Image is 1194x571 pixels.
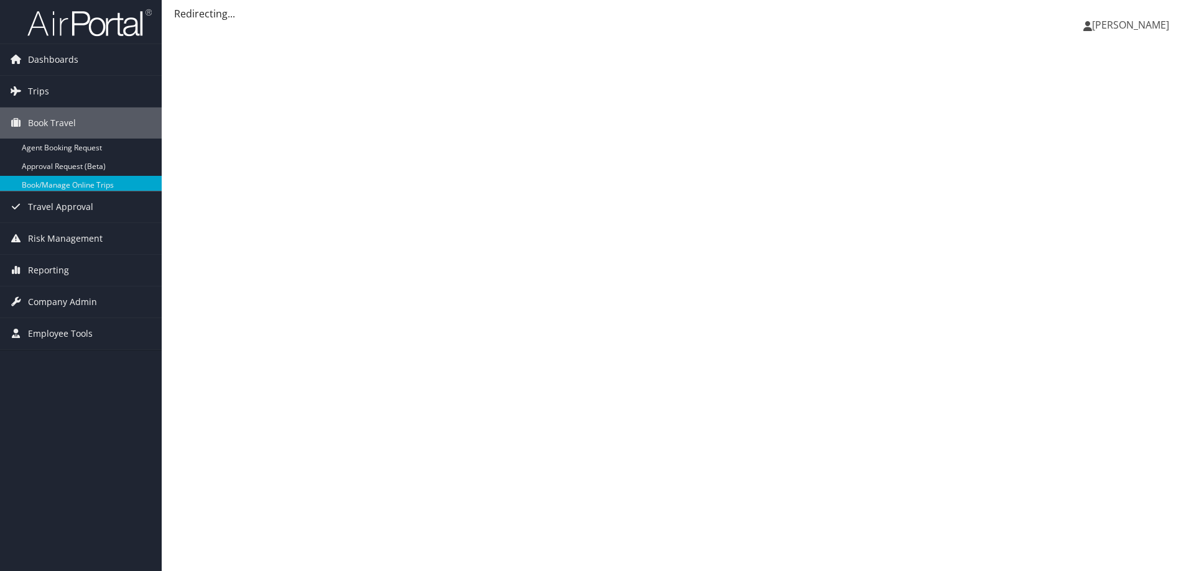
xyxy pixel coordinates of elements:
[28,76,49,107] span: Trips
[1083,6,1182,43] a: [PERSON_NAME]
[28,107,76,139] span: Book Travel
[28,255,69,286] span: Reporting
[28,286,97,317] span: Company Admin
[27,8,152,37] img: airportal-logo.png
[1092,18,1169,32] span: [PERSON_NAME]
[28,223,103,254] span: Risk Management
[28,191,93,222] span: Travel Approval
[28,318,93,349] span: Employee Tools
[28,44,78,75] span: Dashboards
[174,6,1182,21] div: Redirecting...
